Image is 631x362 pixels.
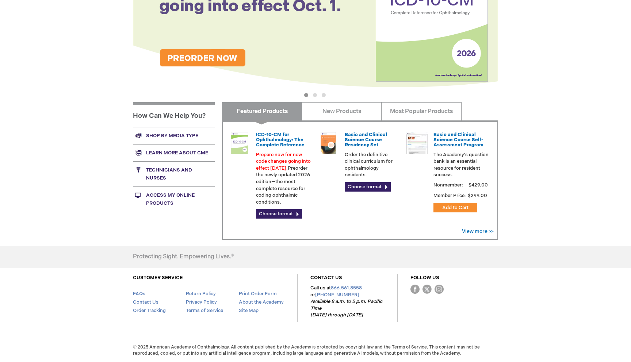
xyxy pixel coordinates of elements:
a: CUSTOMER SERVICE [133,275,183,281]
span: Add to Cart [442,205,469,211]
a: Contact Us [133,299,158,305]
h4: Protecting Sight. Empowering Lives.® [133,254,234,260]
a: Basic and Clinical Science Course Residency Set [345,132,387,148]
a: Site Map [239,308,259,313]
a: CONTACT US [310,275,342,281]
a: Technicians and nurses [133,161,215,186]
button: Add to Cart [433,203,477,212]
img: instagram [435,285,444,294]
a: Basic and Clinical Science Course Self-Assessment Program [433,132,483,148]
a: Return Policy [186,291,216,297]
a: Print Order Form [239,291,277,297]
a: About the Academy [239,299,284,305]
img: bcscself_20.jpg [406,132,428,154]
a: FAQs [133,291,145,297]
a: FOLLOW US [410,275,439,281]
a: Access My Online Products [133,186,215,212]
span: © 2025 American Academy of Ophthalmology. All content published by the Academy is protected by co... [127,344,504,357]
p: Preorder the newly updated 2026 edition—the most complete resource for coding ophthalmic conditions. [256,151,311,206]
font: Prepare now for new code changes going into effect [DATE]. [256,152,311,171]
span: $299.00 [467,193,488,199]
img: 02850963u_47.png [317,132,339,154]
a: ICD-10-CM for Ophthalmology: The Complete Reference [256,132,305,148]
a: Featured Products [222,102,302,120]
strong: Member Price: [433,193,466,199]
span: $429.00 [467,182,489,188]
a: Most Popular Products [381,102,461,120]
a: Shop by media type [133,127,215,144]
strong: Nonmember: [433,181,463,190]
p: Call us at or [310,285,385,319]
p: Order the definitive clinical curriculum for ophthalmology residents. [345,151,400,178]
button: 3 of 3 [322,93,326,97]
img: 0120008u_42.png [229,132,251,154]
a: Choose format [345,182,391,192]
button: 2 of 3 [313,93,317,97]
a: Terms of Service [186,308,223,313]
a: View more >> [462,228,494,235]
a: Choose format [256,209,302,219]
img: Twitter [422,285,432,294]
h1: How Can We Help You? [133,102,215,127]
button: 1 of 3 [304,93,308,97]
a: New Products [302,102,382,120]
a: Learn more about CME [133,144,215,161]
a: Privacy Policy [186,299,217,305]
a: Order Tracking [133,308,166,313]
img: Facebook [410,285,420,294]
em: Available 8 a.m. to 5 p.m. Pacific Time [DATE] through [DATE] [310,299,382,318]
p: The Academy's question bank is an essential resource for resident success. [433,151,489,178]
a: [PHONE_NUMBER] [315,292,359,298]
a: 866.561.8558 [331,285,362,291]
